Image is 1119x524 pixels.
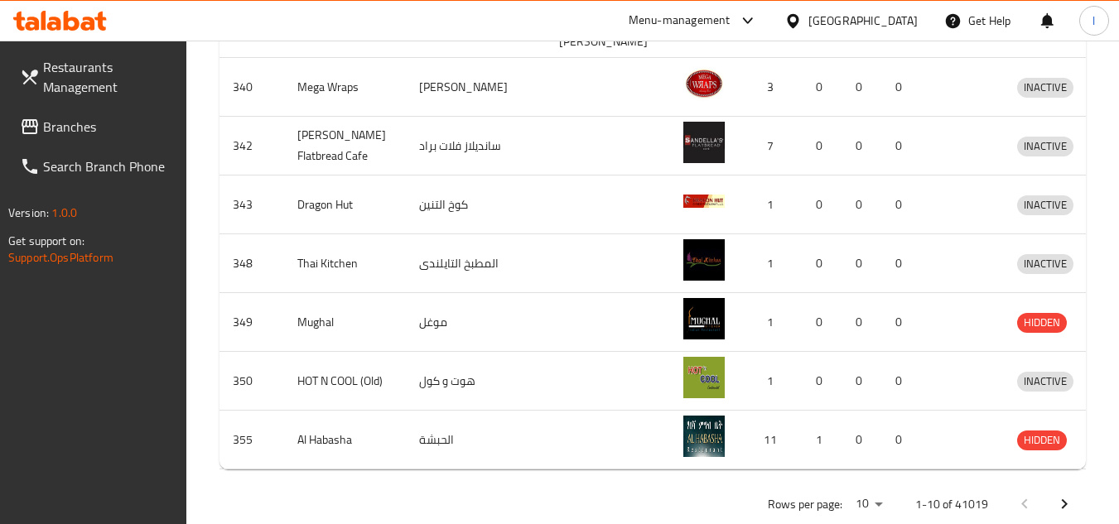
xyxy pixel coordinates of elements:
td: [PERSON_NAME] Flatbread Cafe [284,117,406,175]
a: Support.OpsPlatform [8,247,113,268]
div: INACTIVE [1017,195,1073,215]
td: 7 [745,117,803,175]
td: [PERSON_NAME] [406,58,546,117]
td: 11 [745,411,803,469]
td: 1 [745,293,803,352]
div: [GEOGRAPHIC_DATA] [808,12,918,30]
td: 1 [745,352,803,411]
span: INACTIVE [1017,137,1073,156]
td: الحبشة [406,411,546,469]
td: 0 [882,411,922,469]
span: INACTIVE [1017,195,1073,214]
span: INACTIVE [1017,372,1073,391]
td: 0 [842,117,882,175]
td: كوخ التنين [406,175,546,234]
span: HIDDEN [1017,313,1067,332]
td: 0 [803,58,842,117]
span: l [1092,12,1095,30]
a: Branches [7,107,187,147]
p: Rows per page: [768,494,842,515]
td: Thai Kitchen [284,234,406,293]
img: Dragon Hut [683,180,725,222]
td: 0 [803,352,842,411]
td: 1 [803,411,842,469]
td: 0 [842,175,882,234]
td: 0 [842,352,882,411]
td: 0 [803,117,842,175]
td: 0 [803,293,842,352]
td: 0 [842,58,882,117]
td: 0 [842,293,882,352]
div: Menu-management [629,11,731,31]
span: INACTIVE [1017,254,1073,273]
td: 0 [882,352,922,411]
td: 348 [219,234,284,293]
td: 0 [842,411,882,469]
span: HIDDEN [1017,430,1067,449]
span: 1.0.0 [51,202,77,224]
span: Branches [43,117,174,137]
td: 0 [803,175,842,234]
img: Thai Kitchen [683,239,725,281]
div: INACTIVE [1017,372,1073,392]
td: 343 [219,175,284,234]
button: Next page [1044,484,1084,524]
td: Mughal [284,293,406,352]
td: هوت و كول [406,352,546,411]
td: Dragon Hut [284,175,406,234]
div: Rows per page: [849,492,889,517]
td: 0 [842,234,882,293]
td: 340 [219,58,284,117]
span: Restaurants Management [43,57,174,97]
td: Al Habasha [284,411,406,469]
span: INACTIVE [1017,78,1073,97]
td: HOT N COOL (Old) [284,352,406,411]
span: Get support on: [8,230,84,252]
td: 0 [882,175,922,234]
div: HIDDEN [1017,313,1067,333]
td: 342 [219,117,284,175]
td: 350 [219,352,284,411]
td: 0 [803,234,842,293]
td: 349 [219,293,284,352]
img: Mega Wraps [683,63,725,104]
img: Mughal [683,298,725,339]
td: 0 [882,58,922,117]
td: سانديلاز فلات براد [406,117,546,175]
td: 0 [882,117,922,175]
td: 1 [745,234,803,293]
img: Al Habasha [683,416,725,457]
td: Mega Wraps [284,58,406,117]
span: Search Branch Phone [43,156,174,176]
td: 0 [882,293,922,352]
a: Search Branch Phone [7,147,187,186]
img: Sandella's Flatbread Cafe [683,122,725,163]
div: INACTIVE [1017,254,1073,274]
span: Version: [8,202,49,224]
td: 0 [882,234,922,293]
img: HOT N COOL (Old) [683,357,725,398]
a: Restaurants Management [7,47,187,107]
td: المطبخ التايلندى [406,234,546,293]
td: 1 [745,175,803,234]
td: 355 [219,411,284,469]
div: INACTIVE [1017,78,1073,98]
td: موغل [406,293,546,352]
td: 3 [745,58,803,117]
p: 1-10 of 41019 [915,494,988,515]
